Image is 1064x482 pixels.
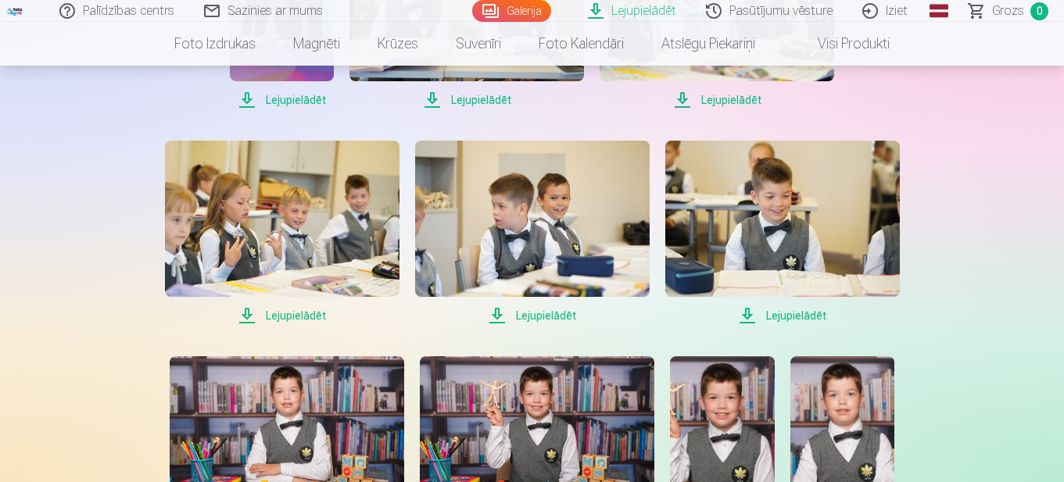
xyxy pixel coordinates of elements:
[665,306,900,325] span: Lejupielādēt
[665,141,900,325] a: Lejupielādēt
[520,22,643,66] a: Foto kalendāri
[165,141,399,325] a: Lejupielādēt
[349,91,584,109] span: Lejupielādēt
[415,306,650,325] span: Lejupielādēt
[437,22,520,66] a: Suvenīri
[1030,2,1048,20] span: 0
[643,22,774,66] a: Atslēgu piekariņi
[359,22,437,66] a: Krūzes
[600,91,834,109] span: Lejupielādēt
[6,6,23,16] img: /fa1
[165,306,399,325] span: Lejupielādēt
[156,22,274,66] a: Foto izdrukas
[774,22,908,66] a: Visi produkti
[230,91,334,109] span: Lejupielādēt
[415,141,650,325] a: Lejupielādēt
[274,22,359,66] a: Magnēti
[992,2,1024,20] span: Grozs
